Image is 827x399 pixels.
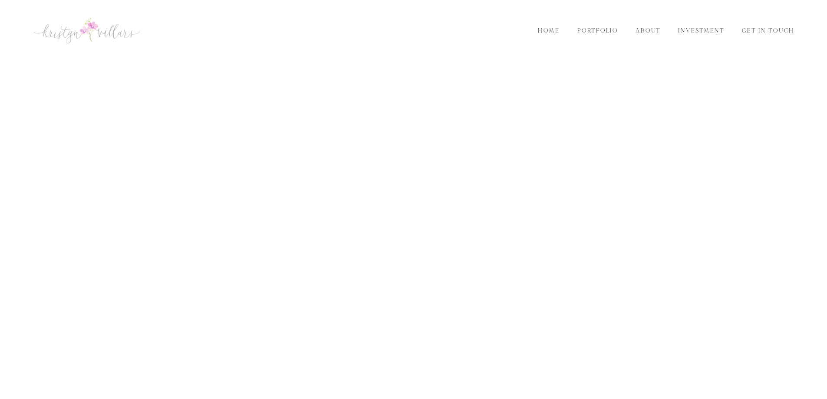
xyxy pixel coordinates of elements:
[735,26,801,36] a: Get in Touch
[571,26,625,36] a: Portfolio
[672,26,731,36] a: Investment
[629,26,667,36] a: About
[33,16,141,44] img: Kristyn Villars | San Luis Obispo Wedding Photographer
[531,26,567,36] a: Home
